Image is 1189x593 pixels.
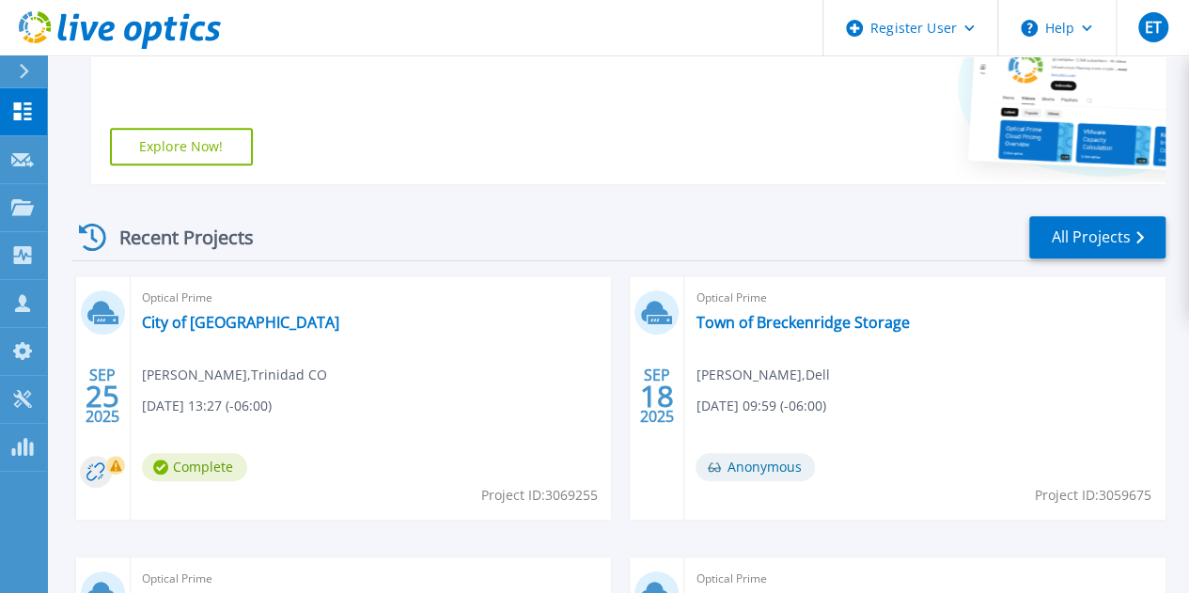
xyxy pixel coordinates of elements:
[86,388,119,404] span: 25
[1144,20,1161,35] span: ET
[142,396,272,416] span: [DATE] 13:27 (-06:00)
[696,569,1154,589] span: Optical Prime
[1029,216,1166,258] a: All Projects
[696,453,815,481] span: Anonymous
[696,313,909,332] a: Town of Breckenridge Storage
[142,453,247,481] span: Complete
[85,362,120,430] div: SEP 2025
[142,569,601,589] span: Optical Prime
[142,365,327,385] span: [PERSON_NAME] , Trinidad CO
[696,365,829,385] span: [PERSON_NAME] , Dell
[696,288,1154,308] span: Optical Prime
[640,388,674,404] span: 18
[110,128,253,165] a: Explore Now!
[480,485,597,506] span: Project ID: 3069255
[696,396,825,416] span: [DATE] 09:59 (-06:00)
[142,313,339,332] a: City of [GEOGRAPHIC_DATA]
[142,288,601,308] span: Optical Prime
[639,362,675,430] div: SEP 2025
[1035,485,1151,506] span: Project ID: 3059675
[72,214,279,260] div: Recent Projects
